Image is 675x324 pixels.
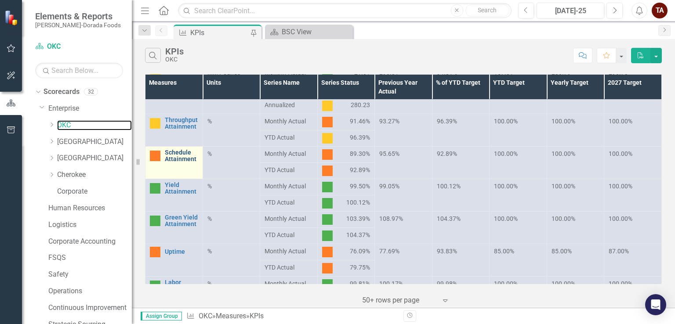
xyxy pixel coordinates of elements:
a: Enterprise [48,104,132,114]
small: [PERSON_NAME]-Dorada Foods [35,22,121,29]
a: Human Resources [48,203,132,213]
span: 92.89% [350,166,370,176]
span: 89.30% [350,149,370,160]
span: Monthly Actual [265,247,313,256]
span: 96.39% [350,133,370,144]
div: KPIs [250,312,264,320]
a: OKC [199,312,212,320]
span: 92.89% [437,150,457,157]
span: 100.00% [494,183,518,190]
span: 104.37% [346,230,370,241]
span: 100.00% [609,183,632,190]
span: 96.39% [437,118,457,125]
span: Monthly Actual [265,149,313,158]
img: Caution [322,133,333,144]
span: 99.81% [350,279,370,290]
td: Double-Click to Edit Right Click for Context Menu [145,212,203,244]
span: 93.83% [437,248,457,255]
span: % [207,183,212,190]
span: 280.23 [351,101,370,111]
span: YTD Actual [265,198,313,207]
a: OKC [57,120,132,130]
span: 108.97% [379,215,403,222]
span: Monthly Actual [265,279,313,288]
span: 104.37% [437,215,461,222]
a: Operations [48,286,132,296]
a: Logistics [48,220,132,230]
a: Measures [216,312,246,320]
button: Search [465,4,509,17]
a: [GEOGRAPHIC_DATA] [57,153,132,163]
span: 100.00% [494,118,518,125]
img: Warning [150,151,160,161]
span: 76.09% [350,247,370,257]
img: Above Target [150,216,160,226]
span: 100.00% [494,150,518,157]
td: Double-Click to Edit Right Click for Context Menu [145,179,203,212]
img: Above Target [322,230,333,241]
img: Above Target [322,214,333,225]
input: Search ClearPoint... [178,3,511,18]
a: Continuous Improvement [48,303,132,313]
span: 87.00% [609,248,629,255]
img: ClearPoint Strategy [4,10,20,25]
span: 103.39% [346,214,370,225]
span: 100.12% [346,198,370,209]
a: OKC [35,42,123,52]
div: 32 [84,88,98,96]
span: Monthly Actual [265,117,313,126]
span: % [207,280,212,287]
a: Labor Variance [165,279,198,293]
span: 100.00% [552,183,575,190]
a: Schedule Attainment [165,149,198,163]
a: Corporate [57,187,132,197]
button: TA [652,3,668,18]
span: 100.12% [437,183,461,190]
span: YTD Actual [265,133,313,142]
a: Cherokee [57,170,132,180]
td: Double-Click to Edit Right Click for Context Menu [145,277,203,309]
span: 79.75% [350,263,370,274]
span: % [207,150,212,157]
img: Warning [322,263,333,274]
span: 100.00% [552,280,575,287]
span: 100.17% [379,280,403,287]
div: Open Intercom Messenger [645,294,666,315]
img: Above Target [322,182,333,192]
span: YTD Actual [265,166,313,174]
span: Assign Group [141,312,182,320]
span: 99.98% [437,280,457,287]
span: % [207,248,212,255]
span: 77.69% [379,248,399,255]
span: 99.05% [379,183,399,190]
span: 100.00% [609,150,632,157]
img: Caution [322,101,333,111]
span: Monthly Actual [265,214,313,223]
img: Above Target [322,279,333,290]
span: 85.00% [552,248,572,255]
span: % [207,118,212,125]
a: Green Yield Attainment [165,214,198,228]
a: FSQS [48,253,132,263]
a: Safety [48,270,132,280]
span: 100.00% [609,215,632,222]
img: Warning [150,247,160,257]
span: 100.00% [609,118,632,125]
img: Warning [322,149,333,160]
img: Warning [322,247,333,257]
td: Double-Click to Edit Right Click for Context Menu [145,244,203,277]
div: KPIs [190,27,248,38]
span: YTD Actual [265,230,313,239]
span: % [207,215,212,222]
img: Warning [322,166,333,176]
a: Uptime [165,248,198,255]
span: YTD Actual [265,263,313,272]
button: [DATE]-25 [537,3,604,18]
a: Yield Attainment [165,182,198,195]
img: Above Target [150,183,160,194]
a: [GEOGRAPHIC_DATA] [57,137,132,147]
img: Above Target [322,198,333,209]
span: 95.65% [379,150,399,157]
span: 93.27% [379,118,399,125]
